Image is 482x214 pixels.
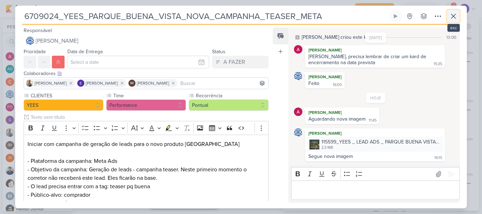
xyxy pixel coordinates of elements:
[77,80,84,87] img: Eduardo Quaresma
[113,92,186,99] label: Time
[307,109,378,116] div: [PERSON_NAME]
[128,80,135,87] div: Isabella Machado Guimarães
[321,138,439,146] div: 115599_YEES _ LEAD ADS _ PARQUE BUENA VISTA _ TEASER_FEED_v3_1.jpg
[26,37,34,45] img: Caroline Traven De Andrade
[29,114,269,121] input: Texto sem título
[24,121,269,135] div: Editor toolbar
[67,49,103,55] label: Data de Entrega
[36,37,78,45] span: [PERSON_NAME]
[307,73,343,80] div: [PERSON_NAME]
[24,70,269,77] div: Colaboradores
[308,153,353,159] div: Segue nova imagem
[308,54,428,66] div: [PERSON_NAME], precisa lembrar de criar um kard de encerramento na data prevista
[294,128,302,137] img: Caroline Traven De Andrade
[447,24,460,32] div: esc
[30,92,103,99] label: CLIENTES
[446,34,456,41] div: 13:00
[22,10,388,23] input: Kard Sem Título
[333,82,342,88] div: 16:00
[212,56,269,68] button: A FAZER
[294,108,302,116] img: Alessandra Gomes
[189,99,269,111] button: Pontual
[294,72,302,80] img: Caroline Traven De Andrade
[24,49,46,55] label: Prioridade
[26,80,33,87] img: Iara Santos
[308,80,319,86] div: Feito
[24,99,103,111] button: YEES
[369,118,376,123] div: 11:45
[309,140,319,149] img: U9kiUxPVORz4gU0FGrswDhujReemotm1PAZ6g7wp.jpg
[137,80,169,86] span: [PERSON_NAME]
[24,35,269,47] button: [PERSON_NAME]
[434,155,442,161] div: 16:15
[393,13,398,19] div: Ligar relógio
[307,47,444,54] div: [PERSON_NAME]
[179,79,267,87] input: Buscar
[434,61,442,67] div: 15:35
[28,140,265,182] p: Iniciar com campanha de geração de leads para o novo produto [GEOGRAPHIC_DATA] - Plataforma da ca...
[321,145,439,151] div: 2.3 MB
[86,80,118,86] span: [PERSON_NAME]
[302,33,373,41] div: [PERSON_NAME] criou este kard
[35,80,67,86] span: [PERSON_NAME]
[24,27,52,33] label: Responsável
[307,130,444,137] div: [PERSON_NAME]
[308,116,366,122] div: Aguardando nova imagem
[294,45,302,54] img: Alessandra Gomes
[291,167,460,181] div: Editor toolbar
[223,58,245,66] div: A FAZER
[195,92,269,99] label: Recorrência
[67,56,209,68] input: Select a date
[130,82,134,85] p: IM
[106,99,186,111] button: Performance
[212,49,225,55] label: Status
[307,137,444,152] div: 115599_YEES _ LEAD ADS _ PARQUE BUENA VISTA _ TEASER_FEED_v3_1.jpg
[291,181,460,200] div: Editor editing area: main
